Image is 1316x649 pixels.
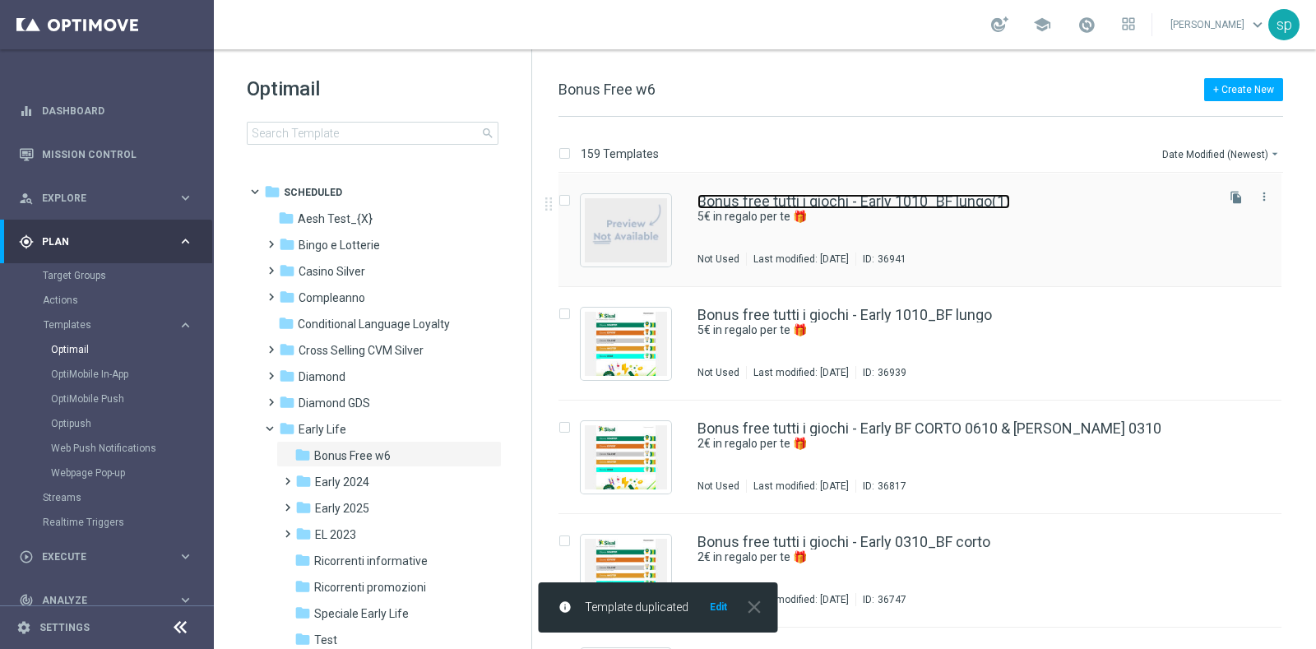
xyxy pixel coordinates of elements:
[697,549,1212,565] div: 2€ in regalo per te 🎁
[43,491,171,504] a: Streams
[279,289,295,305] i: folder
[558,600,572,614] i: info
[51,411,212,436] div: Optipush
[19,549,178,564] div: Execute
[585,539,667,603] img: 36747.jpeg
[43,510,212,535] div: Realtime Triggers
[299,290,365,305] span: Compleanno
[542,401,1313,514] div: Press SPACE to select this row.
[279,341,295,358] i: folder
[19,593,178,608] div: Analyze
[1268,147,1281,160] i: arrow_drop_down
[314,448,391,463] span: Bonus Free w6
[18,192,194,205] button: person_search Explore keyboard_arrow_right
[178,190,193,206] i: keyboard_arrow_right
[278,210,294,226] i: folder
[178,234,193,249] i: keyboard_arrow_right
[42,132,193,176] a: Mission Control
[42,89,193,132] a: Dashboard
[178,592,193,608] i: keyboard_arrow_right
[18,235,194,248] button: gps_fixed Plan keyboard_arrow_right
[314,606,409,621] span: Speciale Early Life
[51,368,171,381] a: OptiMobile In-App
[1169,12,1268,37] a: [PERSON_NAME]keyboard_arrow_down
[481,127,494,140] span: search
[42,237,178,247] span: Plan
[294,605,311,621] i: folder
[19,89,193,132] div: Dashboard
[39,623,90,633] a: Settings
[44,320,178,330] div: Templates
[697,209,1175,225] a: 5€ in regalo per te 🎁
[1256,187,1272,206] button: more_vert
[878,253,906,266] div: 36941
[18,148,194,161] button: Mission Control
[43,313,212,485] div: Templates
[878,366,906,379] div: 36939
[1230,191,1243,204] i: file_copy
[742,600,765,614] button: close
[279,420,295,437] i: folder
[697,194,1010,209] a: Bonus free tutti i giochi - Early 1010_BF lungo(1)
[19,104,34,118] i: equalizer
[542,514,1313,628] div: Press SPACE to select this row.
[51,442,171,455] a: Web Push Notifications
[299,422,346,437] span: Early Life
[51,337,212,362] div: Optimail
[279,394,295,410] i: folder
[708,600,729,614] button: Edit
[294,552,311,568] i: folder
[747,366,855,379] div: Last modified: [DATE]
[51,436,212,461] div: Web Push Notifications
[43,288,212,313] div: Actions
[585,198,667,262] img: noPreview.jpg
[51,343,171,356] a: Optimail
[542,174,1313,287] div: Press SPACE to select this row.
[279,262,295,279] i: folder
[51,392,171,406] a: OptiMobile Push
[585,600,688,614] span: Template duplicated
[697,322,1212,338] div: 5€ in regalo per te 🎁
[697,253,739,266] div: Not Used
[19,549,34,564] i: play_circle_outline
[585,425,667,489] img: 36817.jpeg
[178,318,193,333] i: keyboard_arrow_right
[855,480,906,493] div: ID:
[51,387,212,411] div: OptiMobile Push
[18,104,194,118] button: equalizer Dashboard
[585,312,667,376] img: 36939.jpeg
[42,596,178,605] span: Analyze
[697,480,739,493] div: Not Used
[878,480,906,493] div: 36817
[18,550,194,563] div: play_circle_outline Execute keyboard_arrow_right
[295,499,312,516] i: folder
[1204,78,1283,101] button: + Create New
[51,461,212,485] div: Webpage Pop-up
[581,146,659,161] p: 159 Templates
[19,234,34,249] i: gps_fixed
[279,236,295,253] i: folder
[747,593,855,606] div: Last modified: [DATE]
[19,132,193,176] div: Mission Control
[697,322,1175,338] a: 5€ in regalo per te 🎁
[42,193,178,203] span: Explore
[314,633,337,647] span: Test
[697,535,990,549] a: Bonus free tutti i giochi - Early 0310_BF corto
[43,318,194,331] button: Templates keyboard_arrow_right
[315,501,369,516] span: Early 2025
[298,211,373,226] span: Aesh Test_{X}
[697,366,739,379] div: Not Used
[19,191,178,206] div: Explore
[51,417,171,430] a: Optipush
[294,447,311,463] i: folder
[19,191,34,206] i: person_search
[247,122,498,145] input: Search Template
[697,436,1175,452] a: 2€ in regalo per te 🎁
[264,183,280,200] i: folder
[43,269,171,282] a: Target Groups
[16,620,31,635] i: settings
